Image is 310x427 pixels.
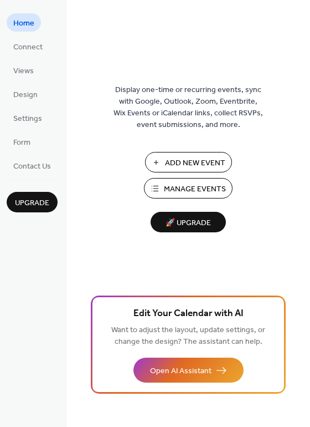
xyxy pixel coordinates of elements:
[111,323,265,349] span: Want to adjust the layout, update settings, or change the design? The assistant can help.
[13,65,34,77] span: Views
[145,152,232,172] button: Add New Event
[144,178,232,199] button: Manage Events
[164,184,226,195] span: Manage Events
[165,157,225,169] span: Add New Event
[7,133,37,151] a: Form
[157,216,219,231] span: 🚀 Upgrade
[13,113,42,125] span: Settings
[150,365,211,377] span: Open AI Assistant
[113,84,263,131] span: Display one-time or recurring events, sync with Google, Outlook, Zoom, Eventbrite, Wix Events or ...
[7,85,44,103] a: Design
[7,192,58,212] button: Upgrade
[13,161,51,172] span: Contact Us
[15,197,49,209] span: Upgrade
[7,156,58,175] a: Contact Us
[7,61,40,79] a: Views
[133,306,244,322] span: Edit Your Calendar with AI
[7,109,49,127] a: Settings
[13,42,43,53] span: Connect
[13,89,38,101] span: Design
[7,37,49,55] a: Connect
[13,18,34,29] span: Home
[133,358,244,383] button: Open AI Assistant
[13,137,30,149] span: Form
[7,13,41,32] a: Home
[151,212,226,232] button: 🚀 Upgrade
